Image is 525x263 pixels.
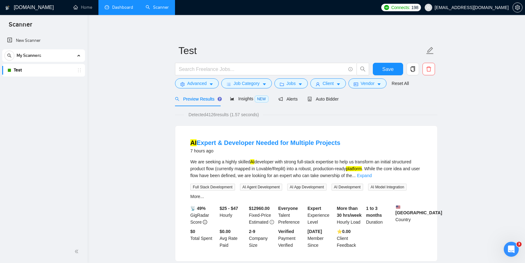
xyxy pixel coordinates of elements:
button: setting [512,2,522,12]
button: folderJobscaret-down [274,78,308,88]
mark: AI [190,139,197,146]
div: 7 hours ago [190,147,340,155]
li: New Scanner [2,34,85,47]
span: idcard [354,82,358,87]
b: $ 0 [190,229,195,234]
span: NEW [255,96,268,102]
button: delete [422,63,435,75]
button: userClientcaret-down [310,78,346,88]
span: search [175,97,179,101]
span: caret-down [298,82,302,87]
b: [GEOGRAPHIC_DATA] [395,205,442,215]
div: Client Feedback [336,228,365,249]
div: Tooltip anchor [217,96,222,102]
span: Scanner [4,20,37,33]
b: $ 12960.00 [249,206,270,211]
b: Expert [307,206,321,211]
b: $0.00 [220,229,231,234]
span: caret-down [209,82,213,87]
span: Advanced [187,80,207,87]
span: setting [180,82,185,87]
b: More than 30 hrs/week [337,206,362,218]
a: homeHome [73,5,92,10]
iframe: Intercom live chat [504,242,519,257]
b: ⭐️ 0.00 [337,229,351,234]
span: My Scanners [17,49,41,62]
span: 198 [411,4,418,11]
div: Avg Rate Paid [218,228,248,249]
span: AI Development [332,184,363,191]
b: Everyone [278,206,298,211]
span: AI Model Integration [368,184,407,191]
mark: AI [250,159,254,164]
span: double-left [74,248,81,255]
button: search [357,63,369,75]
span: Preview Results [175,97,220,102]
span: notification [278,97,283,101]
li: My Scanners [2,49,85,77]
span: Save [382,65,393,73]
span: Insights [230,96,268,101]
img: upwork-logo.png [384,5,389,10]
span: Vendor [361,80,374,87]
div: Country [394,205,423,226]
a: New Scanner [7,34,80,47]
div: Company Size [248,228,277,249]
button: settingAdvancedcaret-down [175,78,219,88]
span: search [357,66,369,72]
span: Auto Bidder [307,97,338,102]
div: Talent Preference [277,205,306,226]
div: Total Spent [189,228,218,249]
span: delete [423,66,435,72]
div: Member Since [306,228,336,249]
img: 🇺🇸 [396,205,400,209]
span: caret-down [377,82,381,87]
span: user [426,5,431,10]
span: folder [280,82,284,87]
a: Expand [357,173,372,178]
span: info-circle [348,67,352,71]
a: AIExpert & Developer Needed for Multiple Projects [190,139,340,146]
div: Hourly [218,205,248,226]
b: $25 - $47 [220,206,238,211]
mark: platform [346,166,362,171]
span: ... [352,173,356,178]
span: copy [407,66,419,72]
input: Scanner name... [178,43,425,58]
div: GigRadar Score [189,205,218,226]
span: search [5,53,14,58]
span: Jobs [287,80,296,87]
div: Experience Level [306,205,336,226]
button: idcardVendorcaret-down [348,78,387,88]
span: Estimated [249,220,268,225]
div: We are seeking a highly skilled developer with strong full-stack expertise to help us transform a... [190,158,422,179]
div: Payment Verified [277,228,306,249]
span: Detected 4126 results (1.57 seconds) [184,111,263,118]
span: robot [307,97,312,101]
button: Save [373,63,403,75]
b: 1 to 3 months [366,206,382,218]
button: barsJob Categorycaret-down [221,78,272,88]
span: edit [426,47,434,55]
span: Job Category [233,80,259,87]
b: 📡 49% [190,206,206,211]
b: 2-9 [249,229,255,234]
img: logo [5,3,10,13]
b: Verified [278,229,294,234]
span: 3 [517,242,522,247]
div: Fixed-Price [248,205,277,226]
b: [DATE] [307,229,322,234]
span: area-chart [230,97,234,101]
input: Search Freelance Jobs... [179,65,346,73]
span: exclamation-circle [270,220,274,224]
div: Duration [365,205,394,226]
span: AI App Development [287,184,326,191]
a: dashboardDashboard [105,5,133,10]
span: holder [77,68,82,73]
button: copy [407,63,419,75]
a: setting [512,5,522,10]
span: info-circle [203,220,207,224]
span: Full Stack Development [190,184,235,191]
span: Alerts [278,97,298,102]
